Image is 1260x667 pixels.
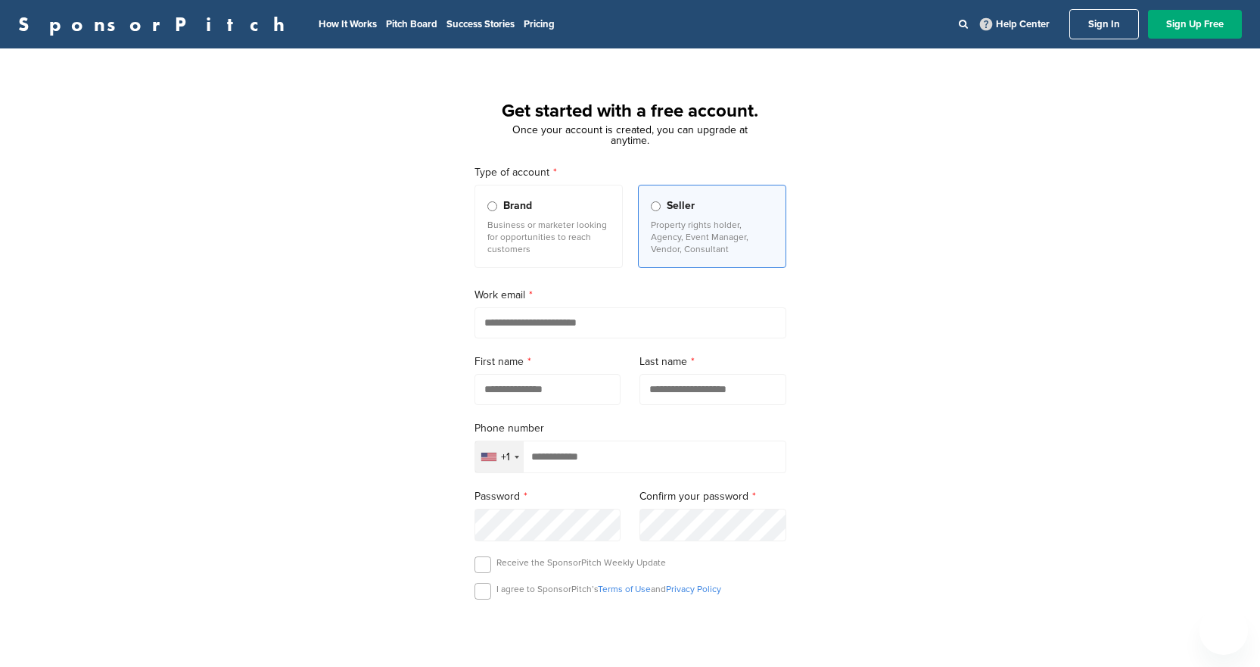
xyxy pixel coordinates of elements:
label: Confirm your password [639,488,786,505]
a: Terms of Use [598,584,651,594]
label: Password [474,488,621,505]
a: How It Works [319,18,377,30]
div: Selected country [475,441,524,472]
label: Last name [639,354,786,370]
span: Brand [503,198,532,214]
a: Sign In [1069,9,1139,39]
label: First name [474,354,621,370]
a: Pricing [524,18,555,30]
a: SponsorPitch [18,14,294,34]
p: Property rights holder, Agency, Event Manager, Vendor, Consultant [651,219,773,255]
span: Once your account is created, you can upgrade at anytime. [512,123,748,147]
label: Work email [474,287,786,304]
span: Seller [667,198,695,214]
a: Success Stories [446,18,515,30]
a: Help Center [977,15,1053,33]
p: I agree to SponsorPitch’s and [496,583,721,595]
input: Brand Business or marketer looking for opportunities to reach customers [487,201,497,211]
p: Business or marketer looking for opportunities to reach customers [487,219,610,255]
iframe: Button to launch messaging window [1199,606,1248,655]
iframe: reCAPTCHA [544,617,717,662]
a: Privacy Policy [666,584,721,594]
p: Receive the SponsorPitch Weekly Update [496,556,666,569]
label: Type of account [474,164,786,181]
a: Pitch Board [386,18,437,30]
input: Seller Property rights holder, Agency, Event Manager, Vendor, Consultant [651,201,661,211]
a: Sign Up Free [1148,10,1242,39]
h1: Get started with a free account. [456,98,804,125]
label: Phone number [474,420,786,437]
div: +1 [501,452,510,463]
